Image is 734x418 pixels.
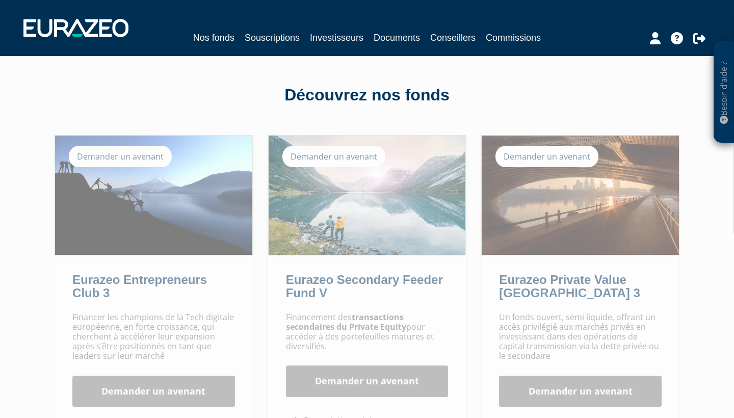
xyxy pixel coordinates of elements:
div: Découvrez nos fonds [76,84,658,107]
p: Un fonds ouvert, semi liquide, offrant un accès privilégié aux marchés privés en investissant dan... [499,312,662,361]
a: Eurazeo Private Value [GEOGRAPHIC_DATA] 3 [499,273,640,300]
img: Eurazeo Private Value Europe 3 [482,136,679,255]
a: Documents [374,31,420,45]
a: Eurazeo Secondary Feeder Fund V [286,273,443,300]
a: Demander un avenant [499,376,662,407]
a: Souscriptions [245,31,300,45]
strong: transactions secondaires du Private Equity [286,311,406,332]
a: Commissions [486,31,541,45]
img: Eurazeo Secondary Feeder Fund V [269,136,466,255]
p: Financer les champions de la Tech digitale européenne, en forte croissance, qui cherchent à accél... [72,312,235,361]
div: Demander un avenant [282,146,385,167]
a: Eurazeo Entrepreneurs Club 3 [72,273,207,300]
a: Demander un avenant [286,365,449,397]
img: 1732889491-logotype_eurazeo_blanc_rvb.png [23,19,128,37]
a: Conseillers [430,31,476,45]
p: Financement des pour accéder à des portefeuilles matures et diversifiés. [286,312,449,352]
a: Nos fonds [193,31,234,46]
a: Investisseurs [310,31,363,45]
a: Demander un avenant [72,376,235,407]
div: Demander un avenant [69,146,172,167]
div: Demander un avenant [495,146,598,167]
img: Eurazeo Entrepreneurs Club 3 [55,136,252,255]
p: Besoin d'aide ? [718,46,730,138]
